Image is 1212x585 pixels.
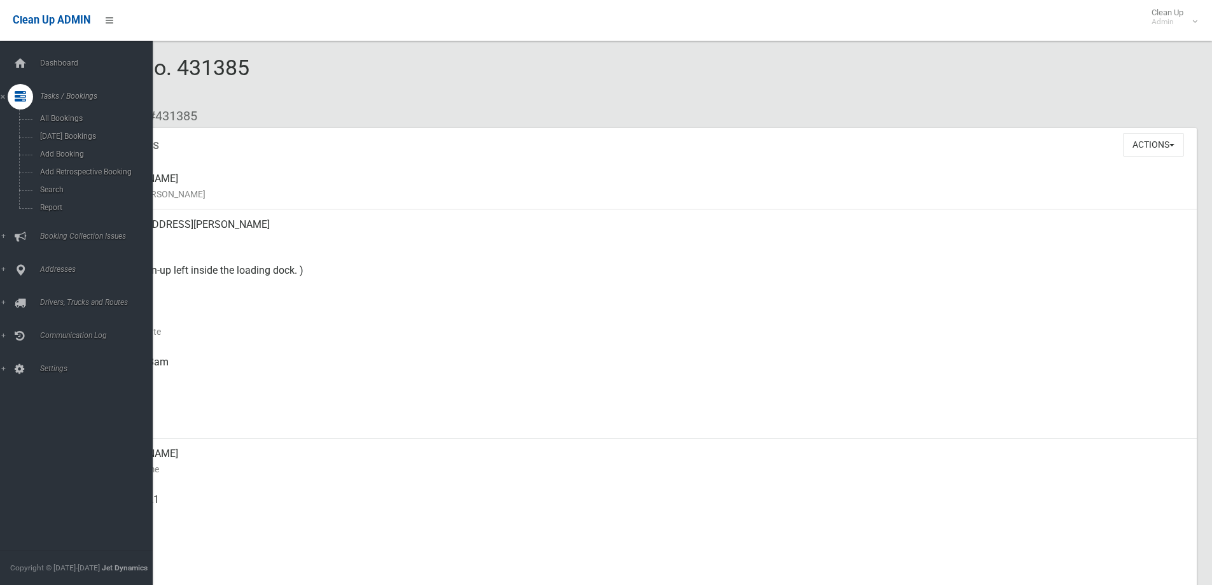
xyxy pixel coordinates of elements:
span: All Bookings [36,114,151,123]
small: Mobile [102,507,1187,523]
small: Zone [102,416,1187,431]
span: Copyright © [DATE]-[DATE] [10,563,100,572]
div: None given [102,530,1187,576]
span: Settings [36,364,162,373]
span: Search [36,185,151,194]
small: Contact Name [102,462,1187,477]
li: #431385 [139,104,197,128]
div: [DATE] 9:38am [102,347,1187,393]
span: Booking Collection Issues [36,232,162,241]
strong: Jet Dynamics [102,563,148,572]
div: Other (Clean-up left inside the loading dock. ) [102,255,1187,301]
div: 0405888221 [102,484,1187,530]
div: [DATE] [102,301,1187,347]
small: Collection Date [102,324,1187,339]
small: Name of [PERSON_NAME] [102,187,1187,202]
small: Address [102,232,1187,248]
span: Drivers, Trucks and Routes [36,298,162,307]
small: Admin [1152,17,1183,27]
small: Collected At [102,370,1187,385]
span: Clean Up ADMIN [13,14,90,26]
span: Dashboard [36,59,162,67]
span: Communication Log [36,331,162,340]
button: Actions [1123,133,1184,157]
span: Add Booking [36,150,151,159]
div: [DATE] [102,393,1187,439]
div: [PERSON_NAME] [102,439,1187,484]
span: Add Retrospective Booking [36,167,151,176]
div: [STREET_ADDRESS][PERSON_NAME] [102,209,1187,255]
small: Pickup Point [102,278,1187,293]
span: Clean Up [1145,8,1196,27]
span: [DATE] Bookings [36,132,151,141]
span: Addresses [36,265,162,274]
small: Landline [102,553,1187,568]
span: Booking No. 431385 [56,55,249,104]
div: [PERSON_NAME] [102,164,1187,209]
span: Tasks / Bookings [36,92,162,101]
span: Report [36,203,151,212]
